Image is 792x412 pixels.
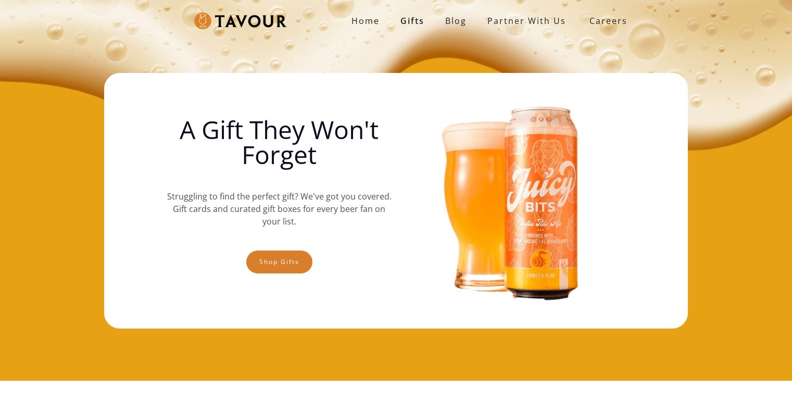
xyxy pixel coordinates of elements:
[477,10,576,31] a: partner with us
[341,10,390,31] a: Home
[390,10,435,31] a: Gifts
[351,15,380,27] strong: Home
[246,251,312,273] a: Shop gifts
[589,10,627,31] strong: Careers
[435,10,477,31] a: Blog
[576,6,635,35] a: Careers
[167,117,392,167] h1: A Gift They Won't Forget
[167,180,392,238] p: Struggling to find the perfect gift? We've got you covered. Gift cards and curated gift boxes for...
